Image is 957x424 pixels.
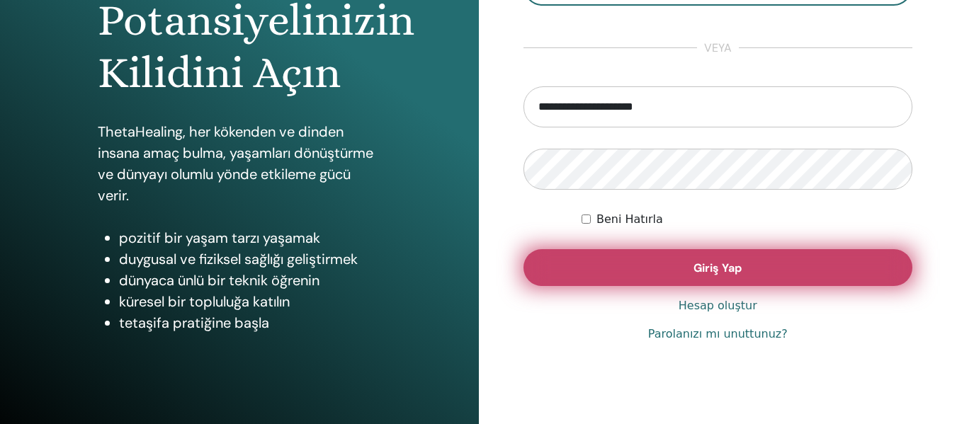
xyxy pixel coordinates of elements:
[523,249,913,286] button: Giriş Yap
[679,297,757,314] a: Hesap oluştur
[693,260,742,275] span: Giriş Yap
[697,40,739,57] span: veya
[119,248,381,270] li: duygusal ve fiziksel sağlığı geliştirmek
[648,326,788,343] a: Parolanızı mı unuttunuz?
[119,227,381,248] li: pozitif bir yaşam tarzı yaşamak
[98,121,381,206] p: ThetaHealing, her kökenden ve dinden insana amaç bulma, yaşamları dönüştürme ve dünyayı olumlu yö...
[582,211,912,228] div: Keep me authenticated indefinitely or until I manually logout
[119,312,381,333] li: tetaşifa pratiğine başla
[119,270,381,291] li: dünyaca ünlü bir teknik öğrenin
[596,211,663,228] label: Beni Hatırla
[119,291,381,312] li: küresel bir topluluğa katılın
